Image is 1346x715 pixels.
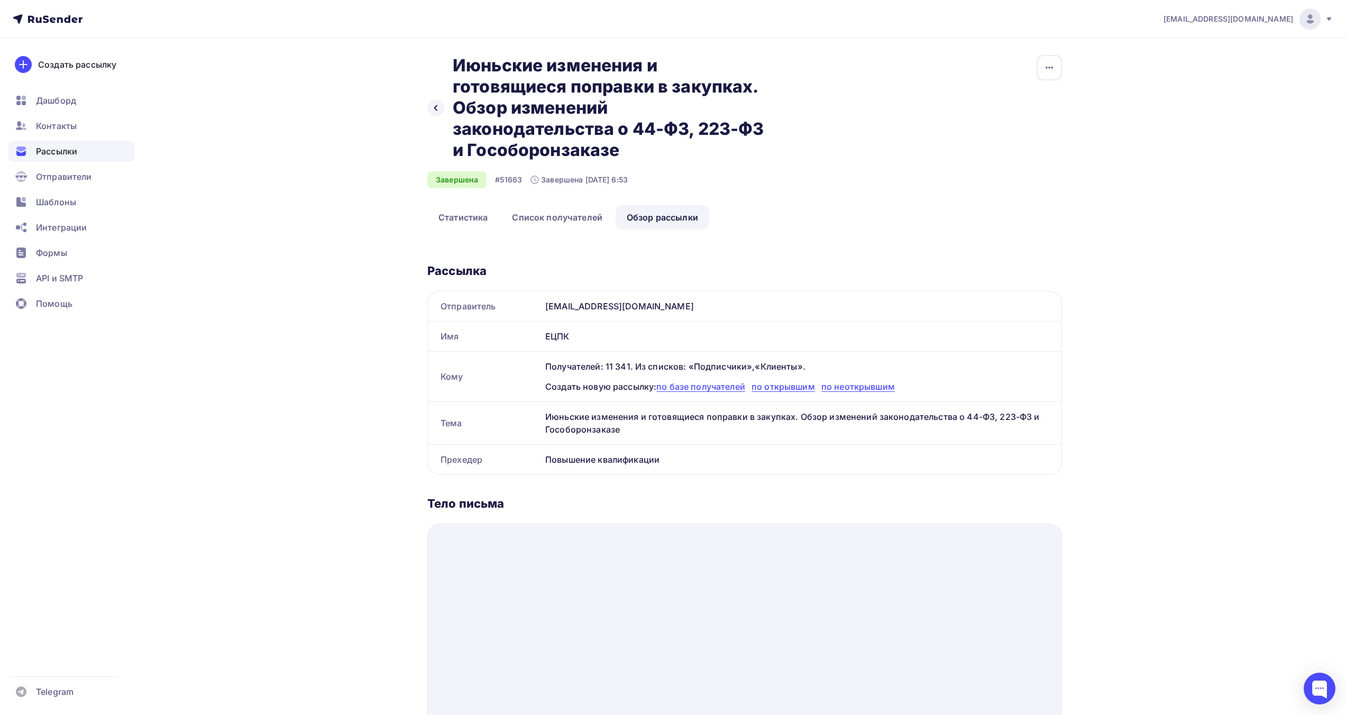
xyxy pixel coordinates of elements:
span: по базе получателей [656,381,745,392]
span: Помощь [36,297,72,310]
span: Контакты [36,120,77,132]
div: Создать новую рассылку: [545,380,1049,393]
div: Июньские изменения и готовящиеся поправки в закупках. Обзор изменений законодательства о 44-ФЗ, 2... [541,402,1061,444]
a: [EMAIL_ADDRESS][DOMAIN_NAME] [1164,8,1333,30]
span: Формы [36,246,67,259]
div: [EMAIL_ADDRESS][DOMAIN_NAME] [541,291,1061,321]
a: Отправители [8,166,134,187]
h2: Июньские изменения и готовящиеся поправки в закупках. Обзор изменений законодательства о 44-ФЗ, 2... [453,55,772,161]
div: Получателей: 11 341. Из списков: «Подписчики»,«Клиенты». [545,360,1049,373]
span: Шаблоны [36,196,76,208]
span: по открывшим [752,381,815,392]
span: по неоткрывшим [821,381,895,392]
div: Повышение квалификации [541,445,1061,474]
span: Отправители [36,170,92,183]
div: Рассылка [427,263,1062,278]
div: Имя [428,322,541,351]
span: [EMAIL_ADDRESS][DOMAIN_NAME] [1164,14,1293,24]
div: ЕЦПК [541,322,1061,351]
div: Отправитель [428,291,541,321]
a: Формы [8,242,134,263]
div: Тело письма [427,496,1062,511]
a: Контакты [8,115,134,136]
span: API и SMTP [36,272,83,285]
a: Рассылки [8,141,134,162]
a: Обзор рассылки [616,205,709,230]
span: Интеграции [36,221,87,234]
span: Telegram [36,685,74,698]
a: Шаблоны [8,191,134,213]
div: Тема [428,402,541,444]
span: Рассылки [36,145,77,158]
div: Завершена [427,171,487,188]
div: Кому [428,352,541,401]
div: #51663 [495,175,522,185]
a: Дашборд [8,90,134,111]
a: Список получателей [501,205,614,230]
span: Дашборд [36,94,76,107]
div: Создать рассылку [38,58,116,71]
a: Статистика [427,205,499,230]
div: Прехедер [428,445,541,474]
div: Завершена [DATE] 6:53 [530,175,628,185]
